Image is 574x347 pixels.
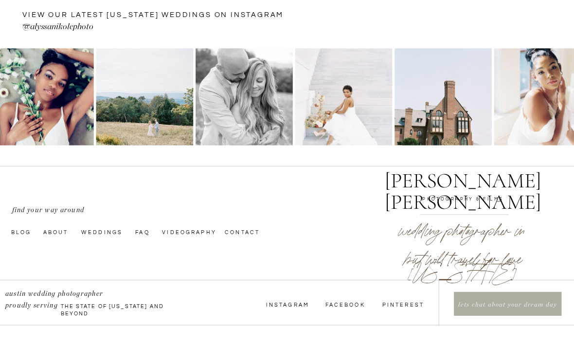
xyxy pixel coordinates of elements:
p: but will travel for love [399,238,527,280]
img: Dover-Hall-Richmond-Virginia-Wedding-Venue-colorful-summer-by-photographer-natalie-Jayne-photogra... [395,48,492,146]
a: About [43,228,76,236]
a: Pinterest [382,300,427,308]
a: faq [135,228,150,236]
a: Blog [11,228,41,236]
p: austin wedding photographer proudly serving [5,288,126,300]
img: richmond-capitol-bridal-session-Night-black-and-white-Natalie-Jayne-photographer-Photography-wedd... [295,48,393,146]
img: Skyline-Drive-Anniversary-photos-in-the-mountains-by-Virginia-Wedding-Photographer-Natalie-Jayne-... [96,48,194,146]
a: Facebook [325,300,368,308]
h2: wedding photographer in [US_STATE] [356,210,569,271]
a: lets chat about your dream day [455,300,560,311]
p: find your way around [12,205,110,213]
p: the state of [US_STATE] and beyond [61,303,179,312]
img: Skyline-Drive-Anniversary-photos-in-the-mountains-by-Virginia-Wedding-Photographer-Natalie-Jayne-... [196,48,293,146]
a: Weddings [81,228,126,236]
a: videography [162,228,215,236]
a: VIEW OUR LATEST [US_STATE] WEDDINGS ON instagram — [22,10,287,21]
a: InstagraM [266,300,309,308]
a: [PERSON_NAME] [PERSON_NAME] [379,170,547,197]
a: @alyssanikolephoto [22,20,238,35]
a: Contact [225,228,273,236]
